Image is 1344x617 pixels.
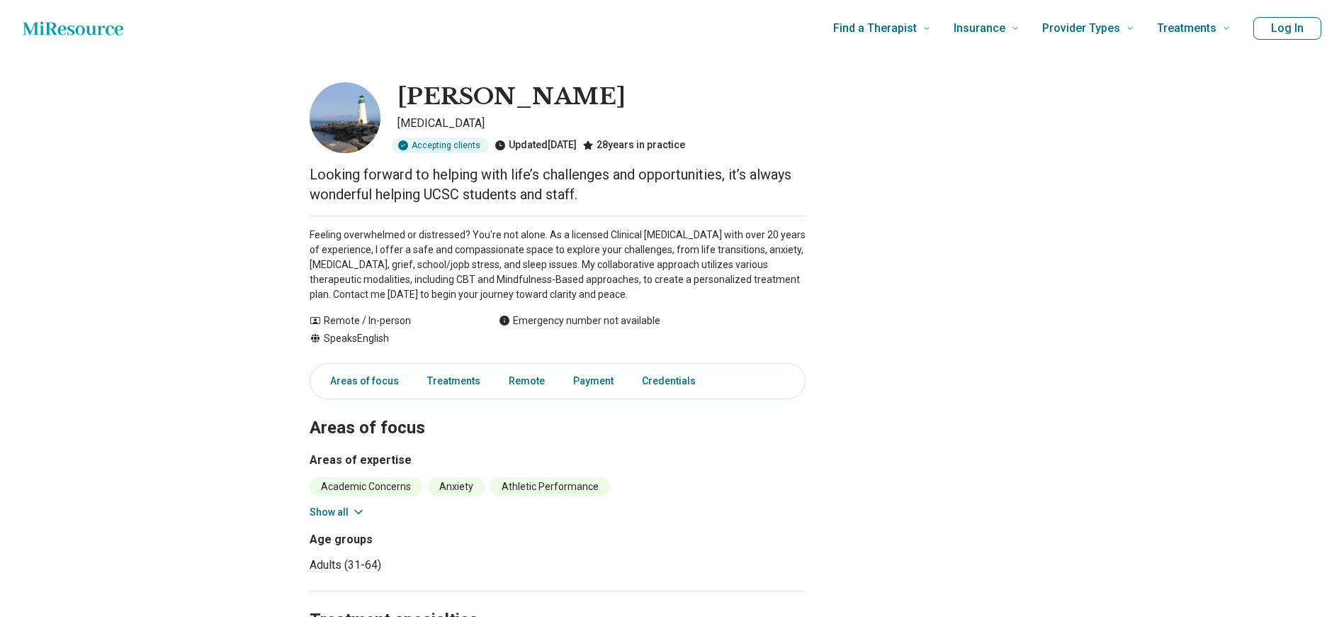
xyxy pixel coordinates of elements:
[565,367,622,396] a: Payment
[1253,17,1321,40] button: Log In
[397,115,806,132] p: [MEDICAL_DATA]
[633,367,713,396] a: Credentials
[954,18,1005,38] span: Insurance
[310,382,806,440] h2: Areas of focus
[313,367,407,396] a: Areas of focus
[392,138,489,153] div: Accepting clients
[495,138,577,153] div: Updated [DATE]
[310,82,380,153] img: Heather McIsaac, Psychologist
[833,18,917,38] span: Find a Therapist
[310,531,552,548] h3: Age groups
[310,452,806,469] h3: Areas of expertise
[310,557,552,574] li: Adults (31-64)
[310,331,470,346] div: Speaks English
[428,477,485,496] li: Anxiety
[1042,18,1120,38] span: Provider Types
[500,367,553,396] a: Remote
[310,505,366,520] button: Show all
[499,313,660,328] div: Emergency number not available
[419,367,489,396] a: Treatments
[23,14,123,43] a: Home page
[310,313,470,328] div: Remote / In-person
[310,228,806,302] p: Feeling overwhelmed or distressed? You're not alone. As a licensed Clinical [MEDICAL_DATA] with o...
[490,477,610,496] li: Athletic Performance
[397,82,626,112] h1: [PERSON_NAME]
[582,138,685,153] div: 28 years in practice
[1157,18,1216,38] span: Treatments
[310,477,422,496] li: Academic Concerns
[310,165,806,204] p: Looking forward to helping with life’s challenges and opportunities, it’s always wonderful helpin...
